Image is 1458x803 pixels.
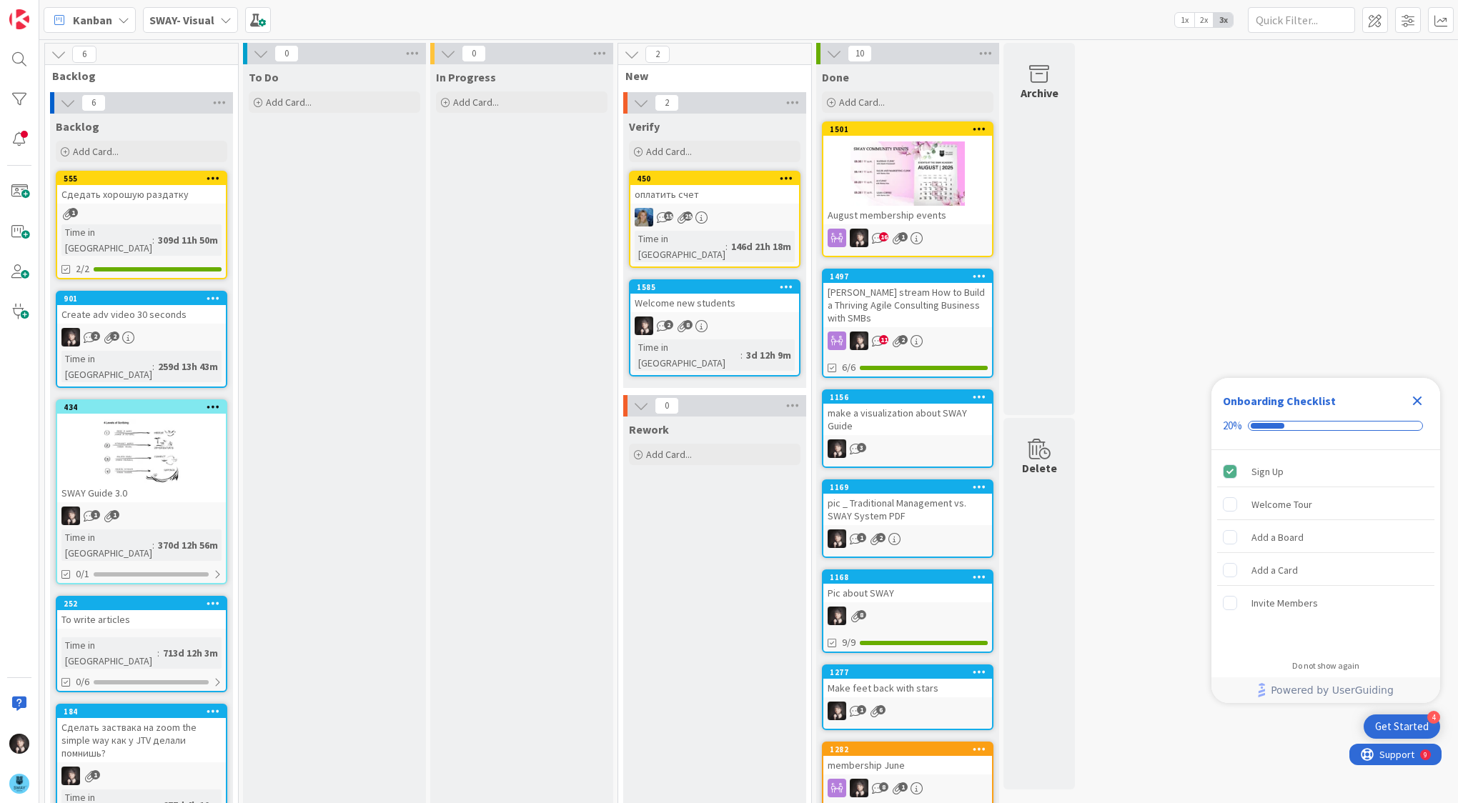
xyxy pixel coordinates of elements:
img: BN [635,316,653,335]
span: 0 [655,397,679,414]
div: Onboarding Checklist [1223,392,1336,409]
img: Visit kanbanzone.com [9,9,29,29]
div: Welcome Tour [1251,496,1312,513]
div: 1169pic _ Traditional Management vs. SWAY System PDF [823,481,992,525]
span: 25 [683,211,693,221]
a: 1497[PERSON_NAME] stream How to Build a Thriving Agile Consulting Business with SMBsBN6/6 [822,269,993,378]
div: 1497 [823,270,992,283]
div: Checklist progress: 20% [1223,419,1429,432]
div: 20% [1223,419,1242,432]
span: 2 [645,46,670,63]
div: Add a Card is incomplete. [1217,554,1434,586]
span: Add Card... [266,96,312,109]
span: 9/9 [842,635,856,650]
span: 1 [857,533,866,542]
div: 252 [57,597,226,610]
img: BN [828,439,846,458]
div: 1497 [830,271,992,281]
span: Powered by UserGuiding [1271,682,1394,699]
img: BN [828,607,846,625]
span: : [152,232,154,248]
span: 10 [848,45,872,62]
a: 1585Welcome new studentsBNTime in [GEOGRAPHIC_DATA]:3d 12h 9m [629,279,800,376]
span: 2 [655,94,679,111]
div: 1501 [830,124,992,134]
span: : [740,347,743,363]
div: 555Сдедать хорошую раздатку [57,172,226,204]
div: Welcome new students [630,294,799,312]
span: : [157,645,159,661]
span: 11 [879,335,888,344]
div: Time in [GEOGRAPHIC_DATA] [61,224,152,256]
span: Add Card... [839,96,885,109]
div: 1156 [830,392,992,402]
div: Delete [1022,459,1057,477]
img: BN [850,331,868,350]
div: MA [630,208,799,226]
div: 555 [57,172,226,185]
div: 184Сделать заствака на zoom the simple way как у JTV делали помнишь? [57,705,226,762]
div: Checklist Container [1211,378,1440,703]
div: 1156 [823,391,992,404]
span: Verify [629,119,660,134]
span: 3x [1214,13,1233,27]
span: 1 [898,782,908,792]
div: [PERSON_NAME] stream How to Build a Thriving Agile Consulting Business with SMBs [823,283,992,327]
div: Create adv video 30 seconds [57,305,226,324]
div: 3d 12h 9m [743,347,795,363]
div: Invite Members [1251,594,1318,612]
span: 2 [664,320,673,329]
div: 4 [1427,711,1440,724]
span: 1 [91,770,100,779]
div: 1168Pic about SWAY [823,571,992,602]
img: avatar [9,774,29,794]
div: Time in [GEOGRAPHIC_DATA] [61,351,152,382]
div: membership June [823,756,992,774]
span: 0/1 [76,567,89,582]
span: 6 [876,705,886,714]
img: BN [850,779,868,797]
span: 8 [683,320,693,329]
span: Kanban [73,11,112,29]
img: MA [635,208,653,226]
a: 1501August membership eventsBN [822,121,993,257]
input: Quick Filter... [1248,7,1355,33]
span: 2x [1194,13,1214,27]
span: Support [30,2,65,19]
div: Welcome Tour is incomplete. [1217,489,1434,520]
div: 713d 12h 3m [159,645,222,661]
span: Add Card... [646,448,692,461]
span: 1 [69,208,78,217]
div: 450 [630,172,799,185]
div: 1169 [823,481,992,494]
div: Time in [GEOGRAPHIC_DATA] [635,339,740,371]
span: New [625,69,793,83]
span: 8 [857,610,866,619]
a: 434SWAY Guide 3.0BNTime in [GEOGRAPHIC_DATA]:370d 12h 56m0/1 [56,399,227,584]
span: 2 [110,331,119,341]
span: 6 [81,94,106,111]
div: BN [823,702,992,720]
div: 370d 12h 56m [154,537,222,553]
div: BN [57,507,226,525]
a: 1169pic _ Traditional Management vs. SWAY System PDFBN [822,479,993,558]
span: Done [822,70,849,84]
span: 2 [91,331,100,341]
div: 1497[PERSON_NAME] stream How to Build a Thriving Agile Consulting Business with SMBs [823,270,992,327]
div: 1277 [823,666,992,679]
span: 6/6 [842,360,856,375]
div: 1156make a visualization about SWAY Guide [823,391,992,435]
div: 901 [64,294,226,304]
a: 1156make a visualization about SWAY GuideBN [822,389,993,468]
div: 1585 [630,281,799,294]
a: 1168Pic about SWAYBN9/9 [822,569,993,653]
span: 6 [72,46,96,63]
div: Pic about SWAY [823,584,992,602]
img: BN [850,229,868,247]
span: : [152,359,154,374]
div: 9 [74,6,78,17]
div: 1168 [830,572,992,582]
div: BN [823,779,992,797]
span: : [152,537,154,553]
div: 1282 [823,743,992,756]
